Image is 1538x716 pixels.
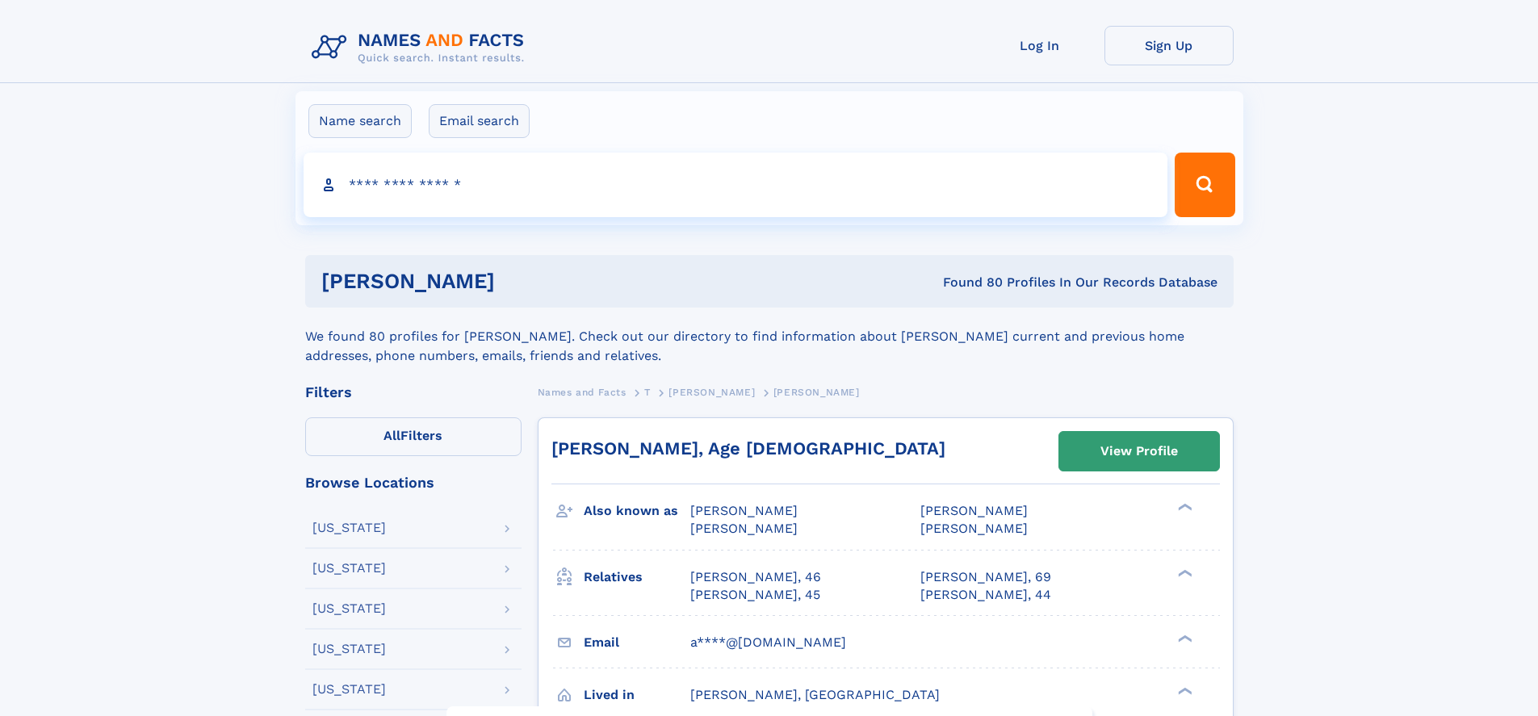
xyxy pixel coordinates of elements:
[644,387,651,398] span: T
[773,387,860,398] span: [PERSON_NAME]
[1100,433,1178,470] div: View Profile
[584,497,690,525] h3: Also known as
[305,308,1234,366] div: We found 80 profiles for [PERSON_NAME]. Check out our directory to find information about [PERSON...
[305,417,522,456] label: Filters
[429,104,530,138] label: Email search
[538,382,627,402] a: Names and Facts
[920,586,1051,604] a: [PERSON_NAME], 44
[312,643,386,655] div: [US_STATE]
[719,274,1217,291] div: Found 80 Profiles In Our Records Database
[1174,567,1193,578] div: ❯
[975,26,1104,65] a: Log In
[1174,685,1193,696] div: ❯
[305,385,522,400] div: Filters
[312,521,386,534] div: [US_STATE]
[690,568,821,586] a: [PERSON_NAME], 46
[1059,432,1219,471] a: View Profile
[920,503,1028,518] span: [PERSON_NAME]
[321,271,719,291] h1: [PERSON_NAME]
[690,521,798,536] span: [PERSON_NAME]
[312,562,386,575] div: [US_STATE]
[551,438,945,458] a: [PERSON_NAME], Age [DEMOGRAPHIC_DATA]
[668,387,755,398] span: [PERSON_NAME]
[584,563,690,591] h3: Relatives
[1174,502,1193,513] div: ❯
[304,153,1168,217] input: search input
[305,475,522,490] div: Browse Locations
[690,687,940,702] span: [PERSON_NAME], [GEOGRAPHIC_DATA]
[920,568,1051,586] a: [PERSON_NAME], 69
[312,602,386,615] div: [US_STATE]
[584,629,690,656] h3: Email
[584,681,690,709] h3: Lived in
[1104,26,1234,65] a: Sign Up
[308,104,412,138] label: Name search
[383,428,400,443] span: All
[668,382,755,402] a: [PERSON_NAME]
[1175,153,1234,217] button: Search Button
[1174,633,1193,643] div: ❯
[305,26,538,69] img: Logo Names and Facts
[920,521,1028,536] span: [PERSON_NAME]
[312,683,386,696] div: [US_STATE]
[644,382,651,402] a: T
[690,586,820,604] a: [PERSON_NAME], 45
[690,503,798,518] span: [PERSON_NAME]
